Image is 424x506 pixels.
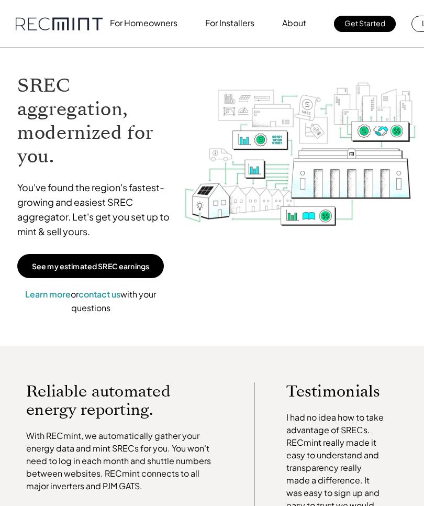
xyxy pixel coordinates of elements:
p: or with your questions [17,288,164,314]
p: About [282,16,306,30]
a: contact us [79,289,120,300]
p: For Homeowners [110,16,177,30]
p: Reliable automated energy reporting. [26,382,222,419]
img: RECmint value cycle [184,63,417,251]
p: For Installers [205,16,254,30]
p: You've found the region's fastest-growing and easiest SREC aggregator. Let's get you set up to mi... [17,180,173,239]
p: With RECmint, we automatically gather your energy data and mint SRECs for you. You won't need to ... [26,430,222,492]
h1: SREC aggregation, modernized for you. [17,74,173,168]
a: Learn more [25,289,71,300]
p: Get Started [344,16,385,30]
a: See my estimated SREC earnings [17,254,164,278]
p: See my estimated SREC earnings [32,261,149,271]
a: Get Started [334,16,396,32]
p: Testimonials [286,382,385,401]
